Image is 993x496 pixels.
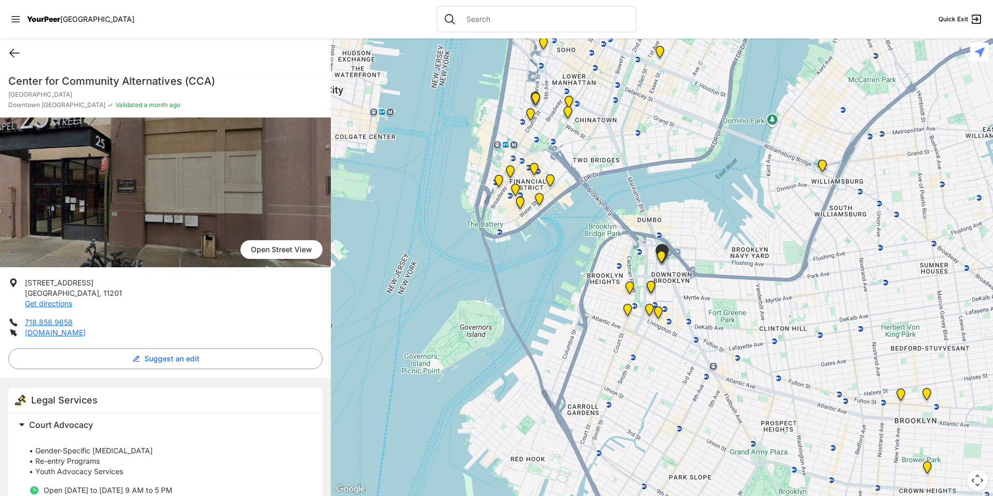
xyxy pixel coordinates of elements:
[621,304,634,320] div: Brooklyn
[25,299,72,308] a: Get directions
[27,15,60,23] span: YourPeer
[921,461,934,478] div: Crown Heights, Brooklyn Neighborhood Storefront Center
[529,93,542,109] div: Manhattan
[29,435,310,477] p: • Gender-Specific [MEDICAL_DATA] • Re-entry Programs • Youth Advocacy Services
[25,278,93,287] span: [STREET_ADDRESS]
[99,289,101,297] span: ,
[25,318,73,327] a: 718.858.9658
[8,348,323,369] button: Suggest an edit
[333,482,368,496] img: Google
[655,251,668,267] div: Brooklyn Community Service Center
[31,395,98,406] span: Legal Services
[142,101,180,109] span: a month ago
[29,420,93,430] span: Court Advocacy
[653,244,671,267] div: Brooklyn
[240,240,323,259] span: Open Street View
[27,16,135,22] a: YourPeer[GEOGRAPHIC_DATA]
[561,106,574,123] div: Manhattan
[460,14,629,24] input: Search
[8,90,323,99] p: [GEOGRAPHIC_DATA]
[103,289,122,297] span: 11201
[562,96,575,112] div: Manhattan Civil Courthouse
[643,304,656,320] div: Brooklyn Housing Court Office
[25,289,99,297] span: [GEOGRAPHIC_DATA]
[967,470,988,491] button: Map camera controls
[8,74,323,88] h1: Center for Community Alternatives (CCA)
[333,482,368,496] a: Open this area in Google Maps (opens a new window)
[8,101,105,109] span: Downtown [GEOGRAPHIC_DATA]
[144,354,199,364] span: Suggest an edit
[894,388,907,405] div: Restoration Plaza
[108,101,113,109] span: ✓
[653,46,666,62] div: University Community Social Services (UCSS)
[115,101,142,109] span: Validated
[938,15,968,23] span: Quick Exit
[816,160,829,176] div: Shriver Tyler MacCrate Center for Justice
[544,174,557,191] div: Manhattan
[60,15,135,23] span: [GEOGRAPHIC_DATA]
[645,281,657,297] div: Brooklyn
[533,193,546,210] div: National Headquarters
[44,486,172,494] span: Open [DATE] to [DATE] 9 AM to 5 PM
[623,281,636,298] div: Brooklyn
[655,251,668,267] div: Brooklyn Community Service Center
[509,184,522,200] div: Manhattan/Headquarters
[537,37,550,54] div: Main Location, SoHo, DYCD Youth Drop-in Center
[920,388,933,404] div: Fulton Street
[528,163,541,179] div: Manhattan (No In-Person Services)
[938,13,983,25] a: Quick Exit
[25,328,86,337] a: [DOMAIN_NAME]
